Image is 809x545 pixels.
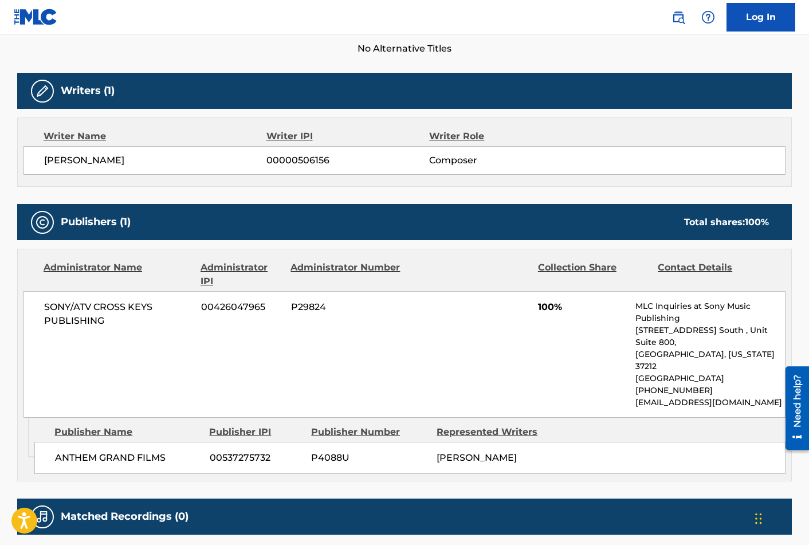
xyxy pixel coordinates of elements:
[44,261,192,288] div: Administrator Name
[44,300,193,328] span: SONY/ATV CROSS KEYS PUBLISHING
[752,490,809,545] iframe: Chat Widget
[266,130,430,143] div: Writer IPI
[61,510,188,523] h5: Matched Recordings (0)
[36,84,49,98] img: Writers
[635,397,785,409] p: [EMAIL_ADDRESS][DOMAIN_NAME]
[538,261,649,288] div: Collection Share
[635,385,785,397] p: [PHONE_NUMBER]
[697,6,720,29] div: Help
[209,425,303,439] div: Publisher IPI
[201,300,282,314] span: 00426047965
[658,261,769,288] div: Contact Details
[701,10,715,24] img: help
[311,451,428,465] span: P4088U
[201,261,282,288] div: Administrator IPI
[684,215,769,229] div: Total shares:
[266,154,429,167] span: 00000506156
[17,42,792,56] span: No Alternative Titles
[54,425,201,439] div: Publisher Name
[437,452,517,463] span: [PERSON_NAME]
[437,425,553,439] div: Represented Writers
[667,6,690,29] a: Public Search
[429,154,578,167] span: Composer
[44,154,266,167] span: [PERSON_NAME]
[210,451,303,465] span: 00537275732
[635,324,785,348] p: [STREET_ADDRESS] South , Unit Suite 800,
[777,362,809,454] iframe: Resource Center
[61,84,115,97] h5: Writers (1)
[36,215,49,229] img: Publishers
[726,3,795,32] a: Log In
[311,425,428,439] div: Publisher Number
[61,215,131,229] h5: Publishers (1)
[745,217,769,228] span: 100 %
[538,300,627,314] span: 100%
[635,348,785,373] p: [GEOGRAPHIC_DATA], [US_STATE] 37212
[635,373,785,385] p: [GEOGRAPHIC_DATA]
[14,9,58,25] img: MLC Logo
[755,501,762,536] div: Drag
[55,451,201,465] span: ANTHEM GRAND FILMS
[44,130,266,143] div: Writer Name
[290,261,402,288] div: Administrator Number
[36,510,49,524] img: Matched Recordings
[635,300,785,324] p: MLC Inquiries at Sony Music Publishing
[671,10,685,24] img: search
[291,300,402,314] span: P29824
[429,130,578,143] div: Writer Role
